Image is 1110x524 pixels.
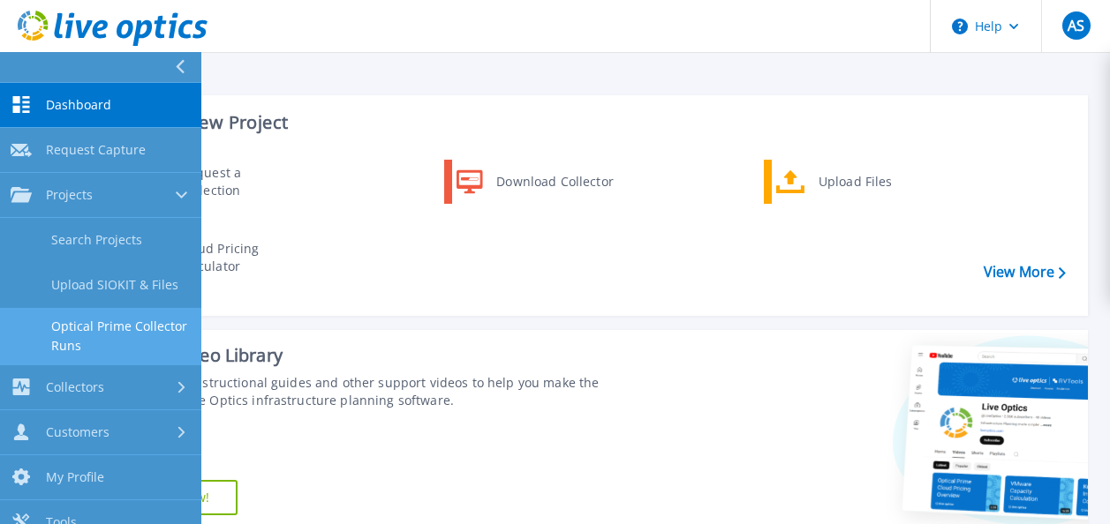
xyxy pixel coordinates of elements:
[444,160,625,204] a: Download Collector
[487,164,621,199] div: Download Collector
[103,374,624,409] div: Find tutorials, instructional guides and other support videos to help you make the most of your L...
[46,97,111,113] span: Dashboard
[125,113,1065,132] h3: Start a New Project
[46,187,93,203] span: Projects
[103,344,624,367] div: Support Video Library
[46,379,104,395] span: Collectors
[984,264,1066,281] a: View More
[764,160,945,204] a: Upload Files
[46,424,109,440] span: Customers
[1068,19,1084,33] span: AS
[46,142,146,158] span: Request Capture
[810,164,940,199] div: Upload Files
[172,164,301,199] div: Request a Collection
[125,236,306,280] a: Cloud Pricing Calculator
[170,240,301,275] div: Cloud Pricing Calculator
[46,469,104,485] span: My Profile
[125,160,306,204] a: Request a Collection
